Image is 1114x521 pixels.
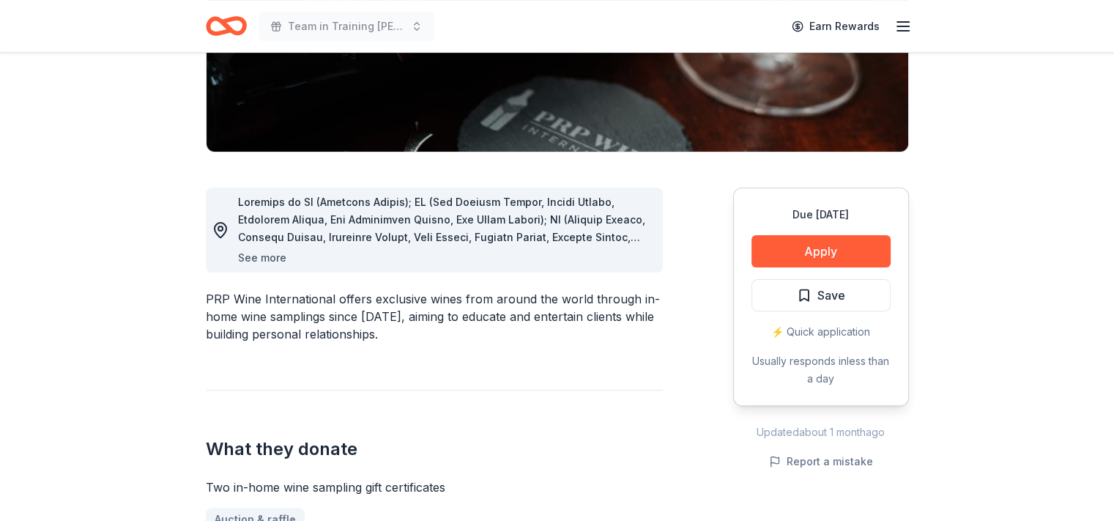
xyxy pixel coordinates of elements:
div: Two in-home wine sampling gift certificates [206,478,663,496]
span: Save [817,286,845,305]
h2: What they donate [206,437,663,461]
div: Due [DATE] [751,206,891,223]
button: Team in Training [PERSON_NAME] - [DATE] [259,12,434,41]
button: See more [238,249,286,267]
a: Earn Rewards [783,13,888,40]
div: ⚡️ Quick application [751,323,891,341]
button: Save [751,279,891,311]
button: Apply [751,235,891,267]
div: Updated about 1 month ago [733,424,909,441]
div: PRP Wine International offers exclusive wines from around the world through in-home wine sampling... [206,290,663,343]
button: Report a mistake [769,453,873,470]
div: Usually responds in less than a day [751,352,891,388]
a: Home [206,9,247,43]
span: Team in Training [PERSON_NAME] - [DATE] [288,18,405,35]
